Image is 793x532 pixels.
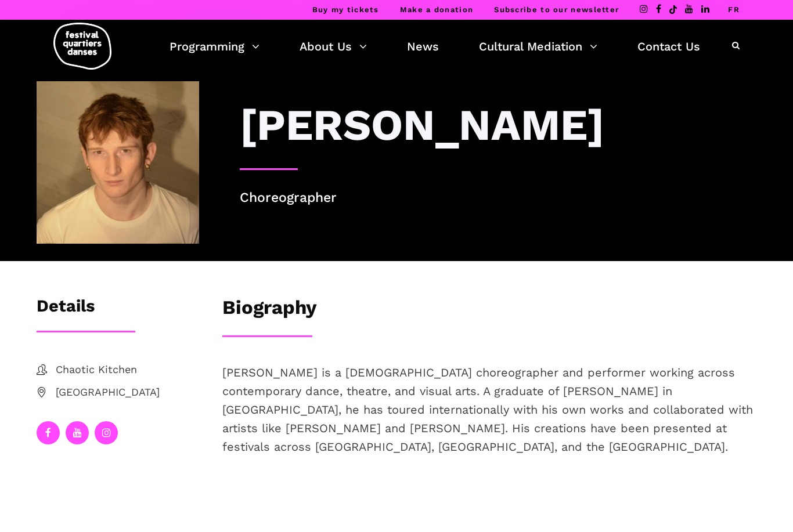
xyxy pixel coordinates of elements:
a: News [407,37,439,56]
span: [GEOGRAPHIC_DATA] [56,384,199,401]
a: About Us [300,37,367,56]
a: Buy my tickets [312,5,379,14]
a: Contact Us [637,37,700,56]
h3: Details [37,296,95,325]
a: Make a donation [400,5,474,14]
a: youtube [66,421,89,444]
h3: Biography [222,296,317,325]
span: [PERSON_NAME] is a [DEMOGRAPHIC_DATA] choreographer and performer working across contemporary dan... [222,365,753,454]
img: Linus Janser [37,81,199,244]
h3: [PERSON_NAME] [240,99,604,151]
a: FR [728,5,740,14]
a: Programming [170,37,259,56]
a: Cultural Mediation [479,37,597,56]
span: Chaotic Kitchen [56,361,199,378]
a: instagram [95,421,118,444]
p: Choreographer [240,187,756,209]
img: logo-fqd-med [53,23,111,70]
a: Subscribe to our newsletter [494,5,619,14]
a: facebook [37,421,60,444]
